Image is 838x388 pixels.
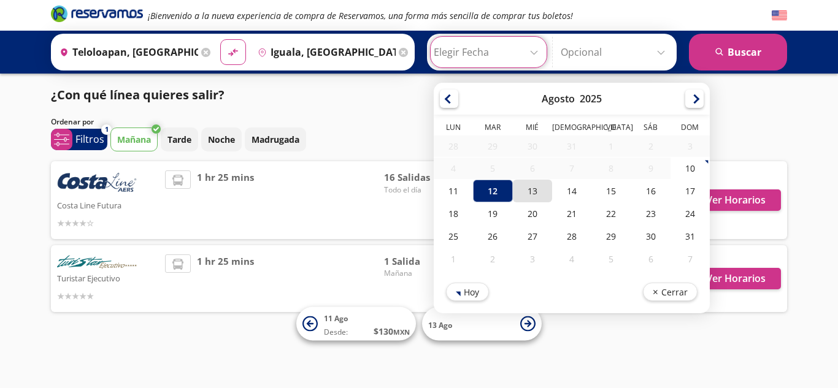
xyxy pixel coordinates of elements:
div: 29-Jul-25 [473,135,512,157]
span: 13 Ago [428,319,452,330]
div: 25-Ago-25 [434,225,473,248]
div: 04-Ago-25 [434,158,473,179]
button: Cerrar [643,283,698,301]
a: Brand Logo [51,4,143,26]
span: 1 [105,124,109,135]
input: Buscar Origen [55,37,198,67]
button: Ver Horarios [691,268,781,289]
div: 30-Jul-25 [513,135,552,157]
p: Ordenar por [51,116,94,127]
div: 12-Ago-25 [473,180,512,202]
p: Turistar Ejecutivo [57,270,159,285]
div: 17-Ago-25 [671,180,710,202]
input: Opcional [561,37,671,67]
i: Brand Logo [51,4,143,23]
div: 13-Ago-25 [513,180,552,202]
p: Filtros [75,132,104,146]
span: $ 130 [374,325,410,338]
div: 05-Sep-25 [591,248,631,270]
th: Lunes [434,122,473,135]
div: 02-Sep-25 [473,248,512,270]
div: 04-Sep-25 [552,248,591,270]
button: Buscar [689,34,787,70]
th: Miércoles [513,122,552,135]
div: 02-Ago-25 [631,135,670,157]
div: 05-Ago-25 [473,158,512,179]
span: Mañana [384,268,470,279]
div: 26-Ago-25 [473,225,512,248]
th: Martes [473,122,512,135]
button: Noche [201,127,242,151]
small: MXN [393,327,410,337]
div: 06-Sep-25 [631,248,670,270]
div: 01-Sep-25 [434,248,473,270]
img: Costa Line Futura [57,170,137,197]
div: 31-Jul-25 [552,135,591,157]
button: Mañana [110,127,158,151]
button: Tarde [161,127,198,151]
div: 2025 [580,92,602,105]
img: Turistar Ejecutivo [57,254,137,271]
div: 20-Ago-25 [513,202,552,225]
input: Buscar Destino [253,37,396,67]
button: Hoy [446,283,489,301]
span: Desde: [324,327,348,338]
div: 08-Ago-25 [591,158,631,179]
em: ¡Bienvenido a la nueva experiencia de compra de Reservamos, una forma más sencilla de comprar tus... [148,10,573,21]
div: 03-Sep-25 [513,248,552,270]
div: 24-Ago-25 [671,202,710,225]
span: 1 hr 25 mins [197,170,254,230]
div: 16-Ago-25 [631,180,670,202]
span: 16 Salidas [384,170,470,184]
span: 1 hr 25 mins [197,254,254,303]
span: 11 Ago [324,313,348,324]
div: 15-Ago-25 [591,180,631,202]
div: 07-Sep-25 [671,248,710,270]
div: 28-Jul-25 [434,135,473,157]
p: Costa Line Futura [57,197,159,212]
div: 09-Ago-25 [631,158,670,179]
th: Viernes [591,122,631,135]
div: 31-Ago-25 [671,225,710,248]
span: Todo el día [384,184,470,196]
input: Elegir Fecha [434,37,544,67]
div: 11-Ago-25 [434,180,473,202]
div: 30-Ago-25 [631,225,670,248]
div: 19-Ago-25 [473,202,512,225]
div: 28-Ago-25 [552,225,591,248]
div: 29-Ago-25 [591,225,631,248]
p: Noche [208,133,235,146]
p: ¿Con qué línea quieres salir? [51,86,225,104]
button: 13 Ago [422,307,542,341]
div: 03-Ago-25 [671,135,710,157]
button: Madrugada [245,127,306,151]
div: 23-Ago-25 [631,202,670,225]
button: 11 AgoDesde:$130MXN [296,307,416,341]
div: 06-Ago-25 [513,158,552,179]
th: Jueves [552,122,591,135]
p: Madrugada [252,133,299,146]
div: 10-Ago-25 [671,157,710,180]
div: 27-Ago-25 [513,225,552,248]
button: Ver Horarios [691,189,781,211]
div: 07-Ago-25 [552,158,591,179]
div: 14-Ago-25 [552,180,591,202]
div: 01-Ago-25 [591,135,631,157]
button: English [772,8,787,23]
div: 21-Ago-25 [552,202,591,225]
div: 18-Ago-25 [434,202,473,225]
button: 1Filtros [51,129,107,150]
p: Mañana [117,133,151,146]
div: 22-Ago-25 [591,202,631,225]
th: Domingo [671,122,710,135]
th: Sábado [631,122,670,135]
span: 1 Salida [384,254,470,268]
div: Agosto [542,92,575,105]
p: Tarde [167,133,191,146]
